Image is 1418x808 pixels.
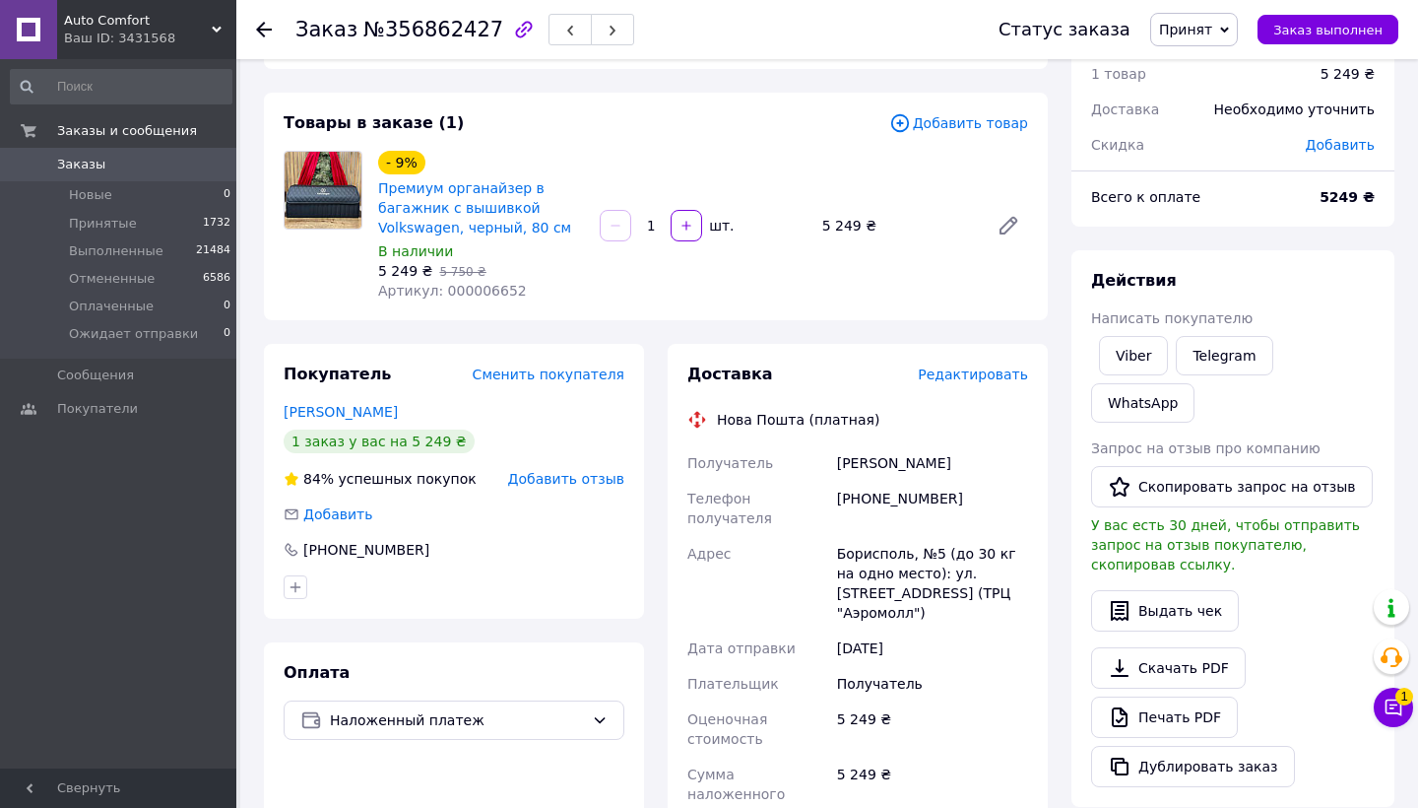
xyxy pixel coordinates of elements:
span: Оплата [284,663,350,682]
span: Заказы и сообщения [57,122,197,140]
span: Товары в заказе (1) [284,113,464,132]
div: Нова Пошта (платная) [712,410,884,430]
span: Запрос на отзыв про компанию [1091,440,1321,456]
span: Телефон получателя [687,491,772,526]
span: Доставка [687,365,773,383]
div: Статус заказа [999,20,1130,39]
span: Добавить [1306,137,1375,153]
span: Добавить товар [889,112,1028,134]
div: 5 249 ₴ [833,702,1032,757]
button: Чат с покупателем1 [1374,688,1413,727]
span: Выполненные [69,242,163,260]
span: Сообщения [57,367,134,384]
a: Telegram [1176,336,1272,375]
b: 5249 ₴ [1320,189,1375,205]
span: №356862427 [363,18,503,41]
span: 21484 [196,242,230,260]
span: Наложенный платеж [330,709,584,731]
button: Заказ выполнен [1257,15,1398,44]
a: Скачать PDF [1091,647,1246,689]
div: [PHONE_NUMBER] [301,540,431,560]
span: 6586 [203,270,230,288]
span: 1 товар [1091,66,1146,82]
div: 5 249 ₴ [1321,64,1375,84]
span: Добавить [303,506,372,522]
div: Вернуться назад [256,20,272,39]
span: 0 [224,186,230,204]
span: У вас есть 30 дней, чтобы отправить запрос на отзыв покупателю, скопировав ссылку. [1091,517,1360,572]
span: Принят [1159,22,1212,37]
span: Скидка [1091,137,1144,153]
span: 84% [303,471,334,487]
span: Редактировать [918,367,1028,382]
span: Заказ [295,18,357,41]
span: Покупатель [284,365,391,383]
button: Выдать чек [1091,590,1239,632]
span: 0 [224,325,230,343]
div: Борисполь, №5 (до 30 кг на одно место): ул. [STREET_ADDRESS] (ТРЦ "Аэромолл") [833,536,1032,631]
span: Написать покупателю [1091,310,1253,326]
span: Доставка [1091,101,1159,117]
a: [PERSON_NAME] [284,404,398,420]
span: Заказ выполнен [1273,23,1383,37]
div: Получатель [833,666,1032,702]
span: Получатель [687,455,773,471]
span: 1 [1395,688,1413,706]
div: шт. [704,216,736,236]
div: - 9% [378,151,425,174]
span: 5 750 ₴ [439,265,485,279]
button: Скопировать запрос на отзыв [1091,466,1373,507]
span: Оплаченные [69,298,154,315]
div: 1 заказ у вас на 5 249 ₴ [284,430,475,453]
a: Печать PDF [1091,697,1238,738]
a: Премиум органайзер в багажник с вышивкой Volkswagen, черный, 80 см [378,180,571,236]
span: Покупатели [57,400,138,418]
div: 5 249 ₴ [814,212,981,239]
span: Auto Comfort [64,12,212,30]
div: [PERSON_NAME] [833,445,1032,481]
div: успешных покупок [284,469,477,489]
span: В наличии [378,243,453,259]
a: WhatsApp [1091,383,1194,423]
span: Заказы [57,156,105,173]
a: Viber [1099,336,1168,375]
span: Артикул: 000006652 [378,283,527,299]
span: Оценочная стоимость [687,711,767,747]
span: Принятые [69,215,137,233]
span: Добавить отзыв [508,471,624,487]
a: Редактировать [989,206,1028,245]
span: 0 [224,298,230,315]
span: Всего к оплате [1091,189,1200,205]
span: 1732 [203,215,230,233]
span: Действия [1091,271,1177,290]
div: [DATE] [833,631,1032,666]
input: Поиск [10,69,232,104]
span: Адрес [687,546,731,562]
span: Сменить покупателя [473,367,624,382]
span: Ожидает отправки [69,325,198,343]
span: Дата отправки [687,640,796,656]
span: Новые [69,186,112,204]
div: [PHONE_NUMBER] [833,481,1032,536]
img: Премиум органайзер в багажник с вышивкой Volkswagen, черный, 80 см [285,152,361,229]
div: Ваш ID: 3431568 [64,30,236,47]
button: Дублировать заказ [1091,746,1295,787]
span: Отмененные [69,270,155,288]
span: Плательщик [687,676,779,692]
div: Необходимо уточнить [1202,88,1386,131]
span: 5 249 ₴ [378,263,432,279]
